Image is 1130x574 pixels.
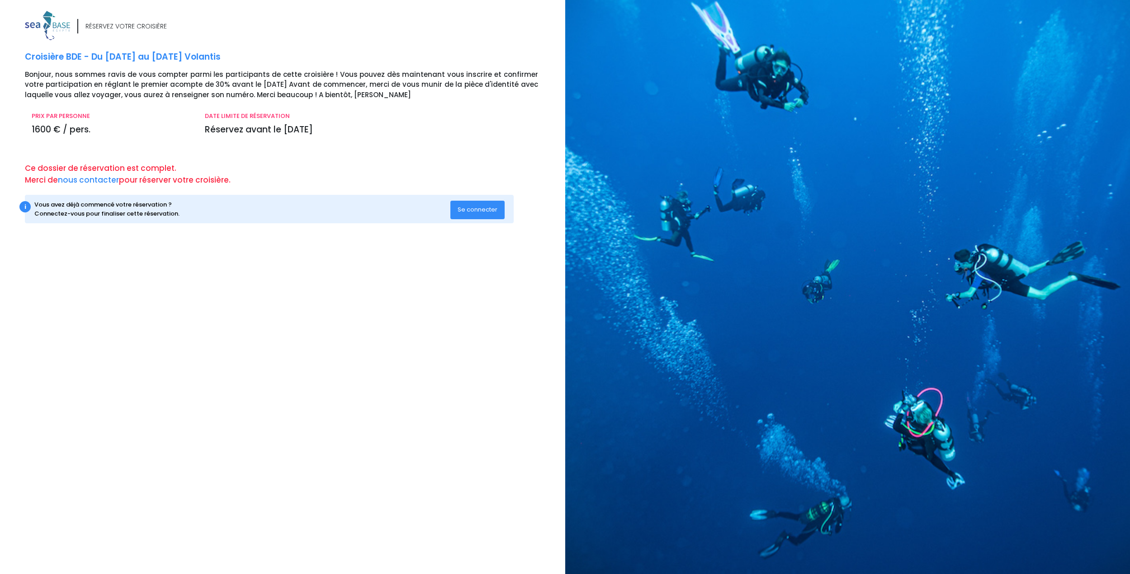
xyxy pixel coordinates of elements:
[32,112,191,121] p: PRIX PAR PERSONNE
[458,205,497,214] span: Se connecter
[205,112,538,121] p: DATE LIMITE DE RÉSERVATION
[58,174,119,185] a: nous contacter
[34,200,450,218] div: Vous avez déjà commencé votre réservation ? Connectez-vous pour finaliser cette réservation.
[450,206,505,213] a: Se connecter
[25,163,558,186] p: Ce dossier de réservation est complet. Merci de pour réserver votre croisière.
[25,70,558,100] p: Bonjour, nous sommes ravis de vous compter parmi les participants de cette croisière ! Vous pouve...
[19,201,31,212] div: i
[32,123,191,136] p: 1600 € / pers.
[205,123,538,136] p: Réservez avant le [DATE]
[25,51,558,64] p: Croisière BDE - Du [DATE] au [DATE] Volantis
[450,201,505,219] button: Se connecter
[25,11,70,40] img: logo_color1.png
[85,22,167,31] div: RÉSERVEZ VOTRE CROISIÈRE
